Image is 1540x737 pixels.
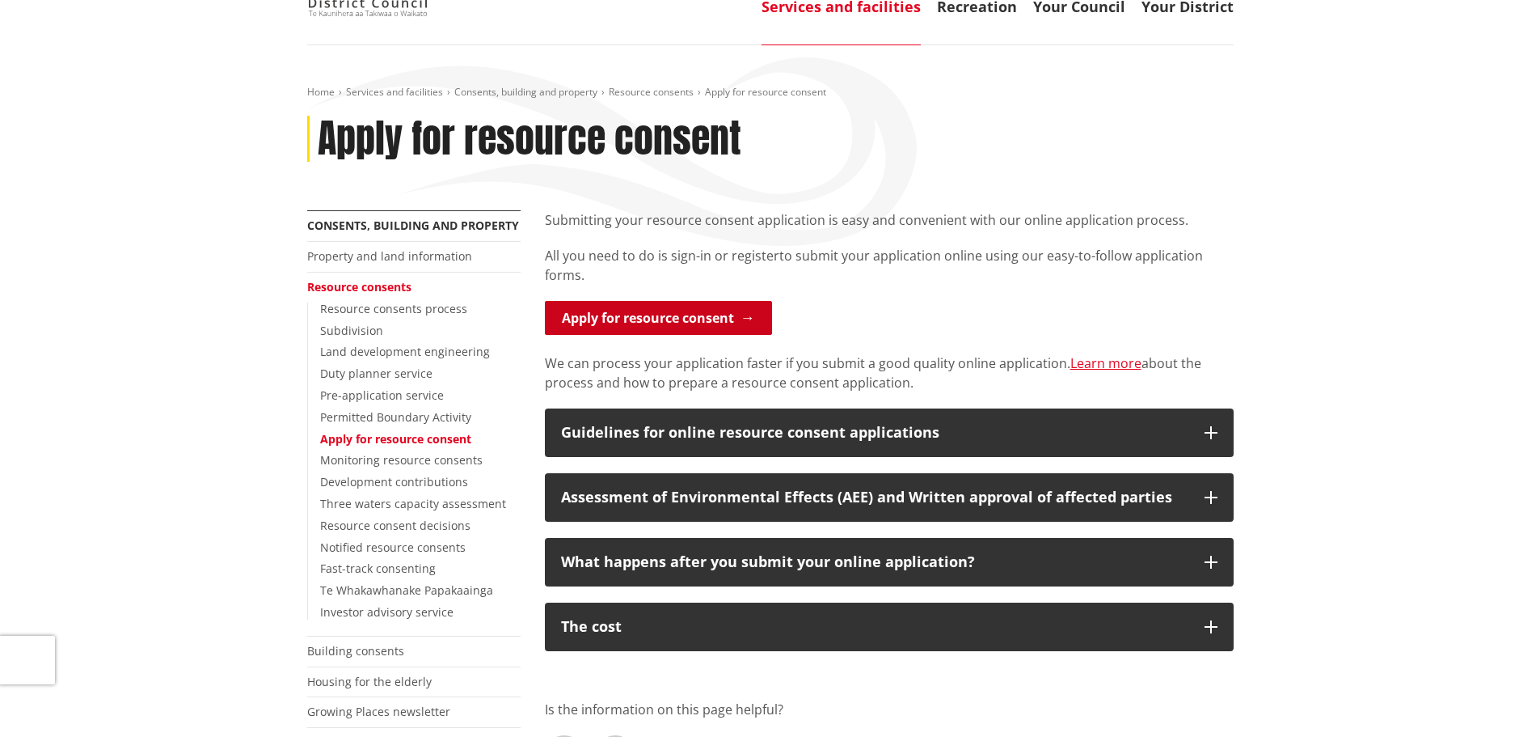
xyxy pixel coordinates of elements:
div: The cost [561,619,1188,635]
span: Submitting your resource consent application is easy and convenient with our online application p... [545,211,1188,229]
a: Housing for the elderly [307,674,432,689]
a: Permitted Boundary Activity [320,409,471,425]
a: Building consents [307,643,404,659]
p: Is the information on this page helpful? [545,700,1234,719]
a: Monitoring resource consents [320,452,483,468]
a: Property and land information [307,248,472,264]
a: Home [307,85,335,99]
button: Assessment of Environmental Effects (AEE) and Written approval of affected parties [545,473,1234,522]
a: Pre-application service [320,388,444,403]
a: Investor advisory service [320,604,454,620]
div: Assessment of Environmental Effects (AEE) and Written approval of affected parties [561,489,1188,506]
a: Learn more [1070,354,1141,372]
a: Apply for resource consent [545,301,772,335]
a: Notified resource consents [320,540,466,555]
a: Resource consents process [320,301,467,316]
p: We can process your application faster if you submit a good quality online application. about the... [545,354,1234,392]
iframe: Messenger Launcher [1466,669,1524,727]
a: Services and facilities [346,85,443,99]
a: Land development engineering [320,344,490,359]
a: Apply for resource consent [320,431,471,447]
div: What happens after you submit your online application? [561,554,1188,570]
nav: breadcrumb [307,86,1234,100]
a: Consents, building and property [307,218,519,233]
a: Consents, building and property [454,85,597,99]
a: Resource consents [609,85,694,99]
a: Duty planner service [320,366,432,381]
a: Te Whakawhanake Papakaainga [320,582,493,598]
button: The cost [545,603,1234,651]
a: Subdivision [320,323,383,338]
h1: Apply for resource consent [318,116,741,163]
span: All you need to do is sign-in or register [545,247,779,265]
p: to submit your application online using our easy-to-follow application forms. [545,246,1234,285]
a: Resource consents [307,279,411,294]
span: Apply for resource consent [705,85,826,99]
button: What happens after you submit your online application? [545,538,1234,587]
div: Guidelines for online resource consent applications [561,425,1188,441]
a: Resource consent decisions [320,518,470,533]
button: Guidelines for online resource consent applications [545,409,1234,457]
a: Growing Places newsletter [307,704,450,719]
a: Three waters capacity assessment [320,496,506,511]
a: Fast-track consenting [320,561,436,576]
a: Development contributions [320,474,468,489]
